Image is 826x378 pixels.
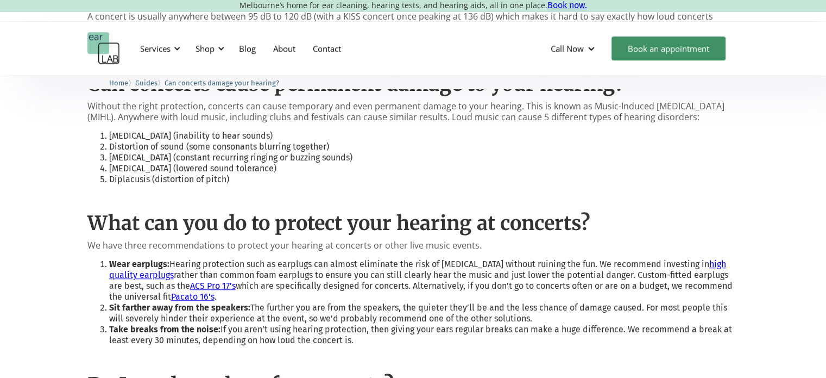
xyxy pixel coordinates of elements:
[140,43,171,54] div: Services
[189,32,228,65] div: Shop
[109,77,135,89] li: 〉
[87,32,120,65] a: home
[109,259,169,269] strong: Wear earplugs:
[87,72,739,96] h2: Can concerts cause permanent damage to your hearing?
[611,36,726,60] a: Book an appointment
[190,281,236,291] a: ACS Pro 17’s
[135,77,157,88] a: Guides
[109,324,739,346] li: If you aren’t using hearing protection, then giving your ears regular breaks can make a huge diff...
[87,212,739,235] h2: What can you do to protect your hearing at concerts?
[87,190,739,201] p: ‍
[109,77,128,88] a: Home
[135,77,165,89] li: 〉
[165,79,279,87] span: Can concerts damage your hearing?
[109,324,220,334] strong: Take breaks from the noise:
[196,43,215,54] div: Shop
[109,141,739,152] li: Distortion of sound (some consonants blurring together)
[87,101,739,122] p: Without the right protection, concerts can cause temporary and even permanent damage to your hear...
[109,302,250,313] strong: Sit farther away from the speakers:
[109,259,726,280] a: high quality earplugs
[87,11,739,43] p: A concert is usually anywhere between 95 dB to 120 dB (with a KISS concert once peaking at 136 dB...
[109,163,739,174] li: [MEDICAL_DATA] (lowered sound tolerance)
[542,32,606,65] div: Call Now
[264,33,304,64] a: About
[109,174,739,185] li: Diplacusis (distortion of pitch)
[109,259,739,302] li: Hearing protection such as earplugs can almost eliminate the risk of [MEDICAL_DATA] without ruini...
[109,79,128,87] span: Home
[230,33,264,64] a: Blog
[171,292,215,302] a: Pacato 16's
[109,131,739,141] li: [MEDICAL_DATA] (inability to hear sounds)
[87,351,739,362] p: ‍
[134,32,184,65] div: Services
[87,240,739,251] p: We have three recommendations to protect your hearing at concerts or other live music events.
[165,77,279,88] a: Can concerts damage your hearing?
[551,43,584,54] div: Call Now
[135,79,157,87] span: Guides
[109,152,739,163] li: [MEDICAL_DATA] (constant recurring ringing or buzzing sounds)
[109,302,739,324] li: The further you are from the speakers, the quieter they’ll be and the less chance of damage cause...
[304,33,350,64] a: Contact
